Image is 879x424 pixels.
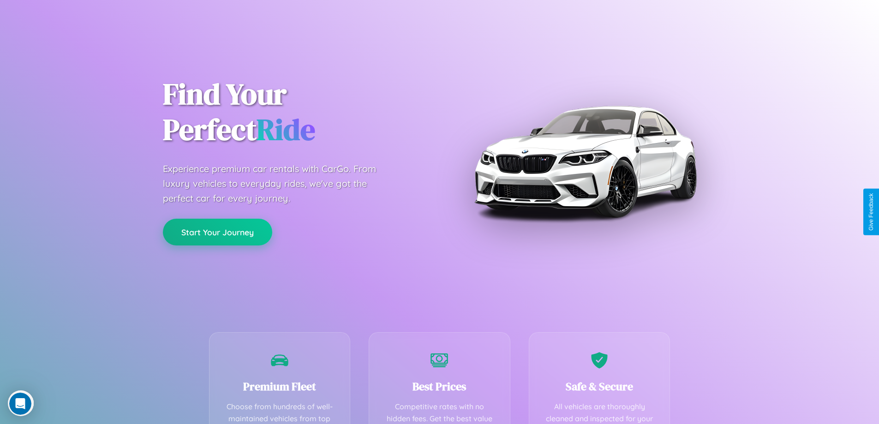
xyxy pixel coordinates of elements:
h3: Best Prices [383,379,496,394]
img: Premium BMW car rental vehicle [470,46,700,277]
iframe: Intercom live chat [9,393,31,415]
div: Give Feedback [868,193,874,231]
h3: Safe & Secure [543,379,656,394]
span: Ride [257,109,315,149]
div: Open Intercom Messenger [4,4,172,29]
button: Start Your Journey [163,219,272,245]
h1: Find Your Perfect [163,77,426,148]
h3: Premium Fleet [223,379,336,394]
iframe: Intercom live chat discovery launcher [8,390,34,416]
p: Experience premium car rentals with CarGo. From luxury vehicles to everyday rides, we've got the ... [163,161,394,206]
